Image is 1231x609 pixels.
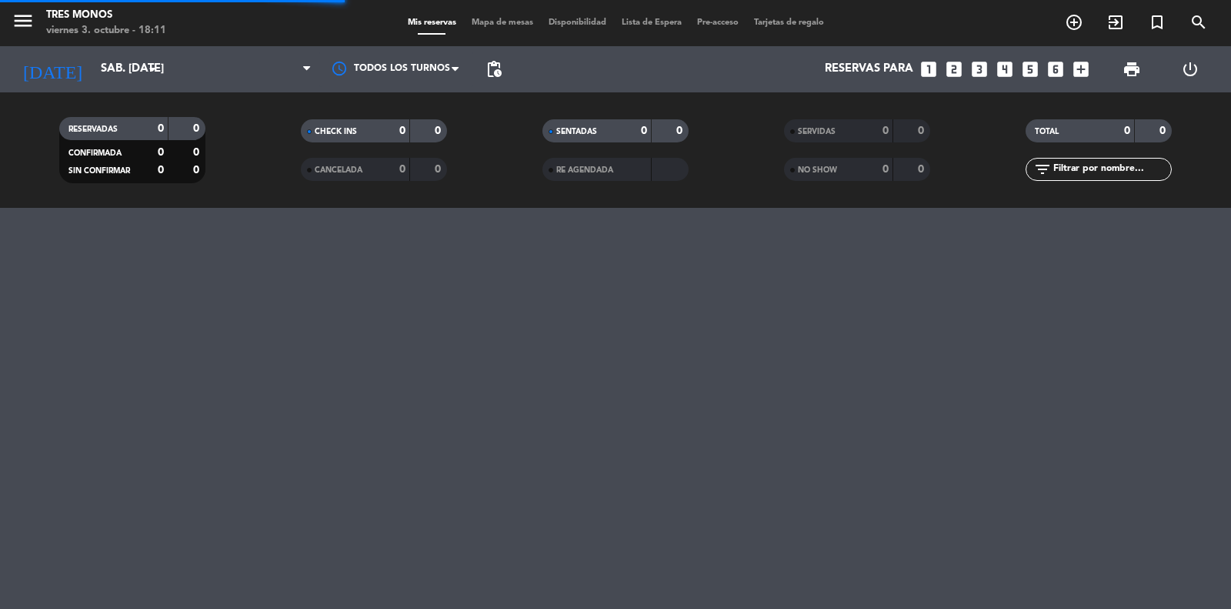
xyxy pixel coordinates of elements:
[12,52,93,86] i: [DATE]
[1124,125,1130,136] strong: 0
[825,62,913,76] span: Reservas para
[641,125,647,136] strong: 0
[918,164,927,175] strong: 0
[995,59,1015,79] i: looks_4
[882,164,889,175] strong: 0
[556,166,613,174] span: RE AGENDADA
[1033,160,1052,179] i: filter_list
[399,164,405,175] strong: 0
[399,125,405,136] strong: 0
[46,23,166,38] div: viernes 3. octubre - 18:11
[541,18,614,27] span: Disponibilidad
[614,18,689,27] span: Lista de Espera
[919,59,939,79] i: looks_one
[1161,46,1219,92] div: LOG OUT
[1181,60,1199,79] i: power_settings_new
[435,164,444,175] strong: 0
[68,167,130,175] span: SIN CONFIRMAR
[1159,125,1169,136] strong: 0
[798,166,837,174] span: NO SHOW
[400,18,464,27] span: Mis reservas
[12,9,35,38] button: menu
[882,125,889,136] strong: 0
[1020,59,1040,79] i: looks_5
[556,128,597,136] span: SENTADAS
[918,125,927,136] strong: 0
[969,59,989,79] i: looks_3
[1148,13,1166,32] i: turned_in_not
[46,8,166,23] div: Tres Monos
[1189,13,1208,32] i: search
[12,9,35,32] i: menu
[1123,60,1141,79] span: print
[1052,161,1171,178] input: Filtrar por nombre...
[485,60,503,79] span: pending_actions
[1035,128,1059,136] span: TOTAL
[158,165,164,176] strong: 0
[1046,59,1066,79] i: looks_6
[1071,59,1091,79] i: add_box
[68,125,118,133] span: RESERVADAS
[464,18,541,27] span: Mapa de mesas
[1065,13,1083,32] i: add_circle_outline
[1106,13,1125,32] i: exit_to_app
[944,59,964,79] i: looks_two
[193,165,202,176] strong: 0
[746,18,832,27] span: Tarjetas de regalo
[68,149,122,157] span: CONFIRMADA
[798,128,836,136] span: SERVIDAS
[143,60,162,79] i: arrow_drop_down
[193,123,202,134] strong: 0
[158,147,164,158] strong: 0
[158,123,164,134] strong: 0
[689,18,746,27] span: Pre-acceso
[315,166,362,174] span: CANCELADA
[676,125,686,136] strong: 0
[435,125,444,136] strong: 0
[315,128,357,136] span: CHECK INS
[193,147,202,158] strong: 0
